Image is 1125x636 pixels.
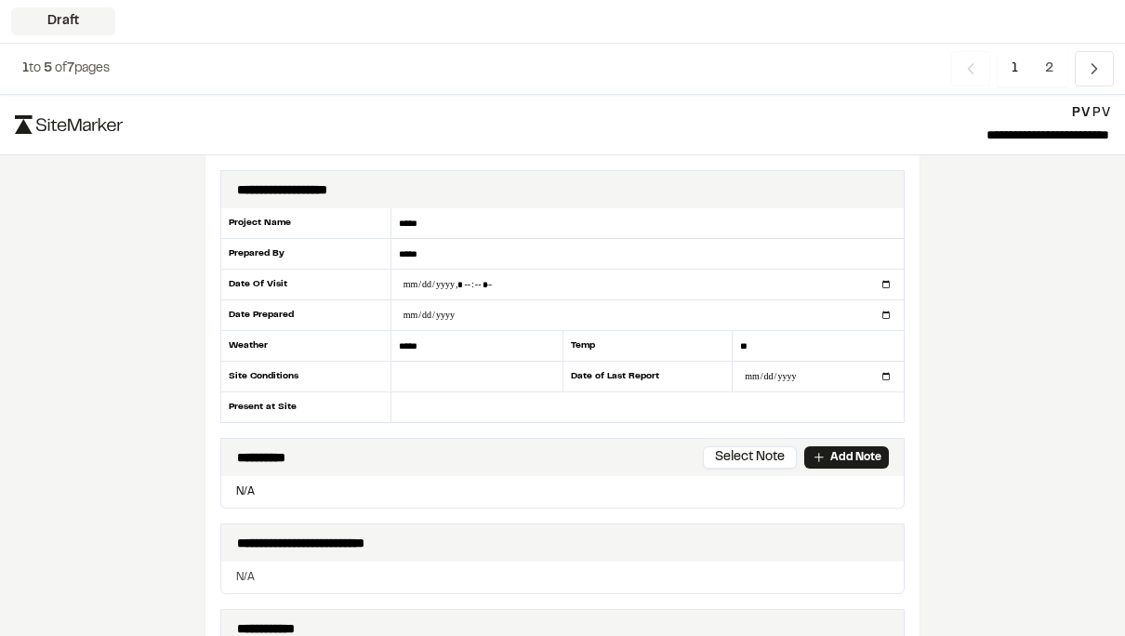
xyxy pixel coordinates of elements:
[562,362,734,392] div: Date of Last Report
[220,392,391,422] div: Present at Site
[1072,108,1090,119] span: PV
[15,115,123,134] img: logo-black-rebrand.svg
[830,449,881,466] p: Add Note
[220,300,391,331] div: Date Prepared
[562,331,734,362] div: Temp
[220,239,391,270] div: Prepared By
[951,51,1114,86] nav: Navigation
[703,446,797,469] button: Select Note
[220,208,391,239] div: Project Name
[1031,51,1067,86] span: 2
[22,59,110,79] p: to of pages
[998,51,1032,86] span: 1
[220,331,391,362] div: Weather
[220,362,391,392] div: Site Conditions
[236,569,889,586] p: N/A
[220,270,391,300] div: Date Of Visit
[67,63,74,74] span: 7
[229,484,896,500] p: N/A
[22,63,29,74] span: 1
[138,103,1110,124] p: PV
[11,7,115,35] div: Draft
[44,63,52,74] span: 5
